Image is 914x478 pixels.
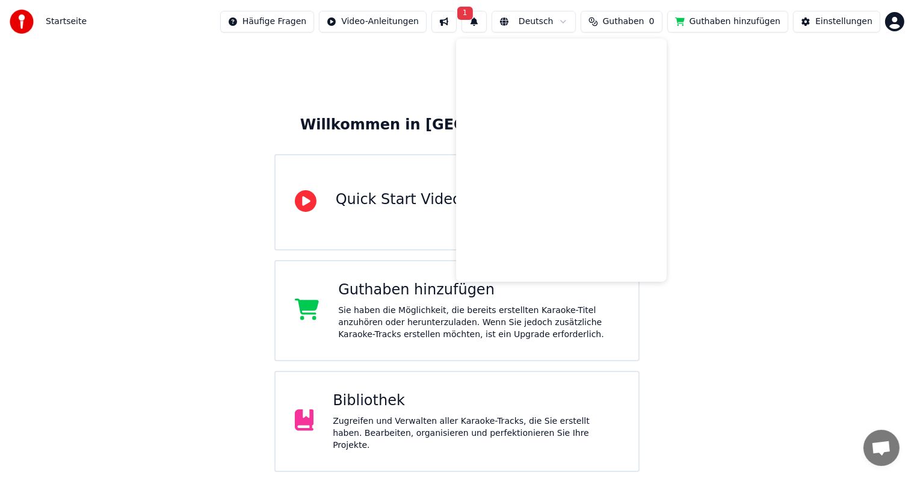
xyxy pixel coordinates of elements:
nav: breadcrumb [46,16,87,28]
span: 0 [649,16,655,28]
button: Guthaben0 [581,11,662,33]
div: Zugreifen und Verwalten aller Karaoke-Tracks, die Sie erstellt haben. Bearbeiten, organisieren un... [333,415,619,452]
div: Guthaben hinzufügen [338,281,619,300]
div: Sie haben die Möglichkeit, die bereits erstellten Karaoke-Titel anzuhören oder herunterzuladen. W... [338,305,619,341]
button: Guthaben hinzufügen [667,11,789,33]
span: Startseite [46,16,87,28]
span: Guthaben [603,16,644,28]
div: Willkommen in [GEOGRAPHIC_DATA] [300,116,614,135]
div: Quick Start Video ansehen [336,190,528,210]
button: Häufige Fragen [220,11,315,33]
div: Bibliothek [333,391,619,411]
button: Video-Anleitungen [319,11,427,33]
div: Einstellungen [815,16,872,28]
img: youka [10,10,34,34]
div: Chat öffnen [863,430,900,466]
button: 1 [462,11,487,33]
span: 1 [457,7,473,20]
button: Einstellungen [793,11,880,33]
